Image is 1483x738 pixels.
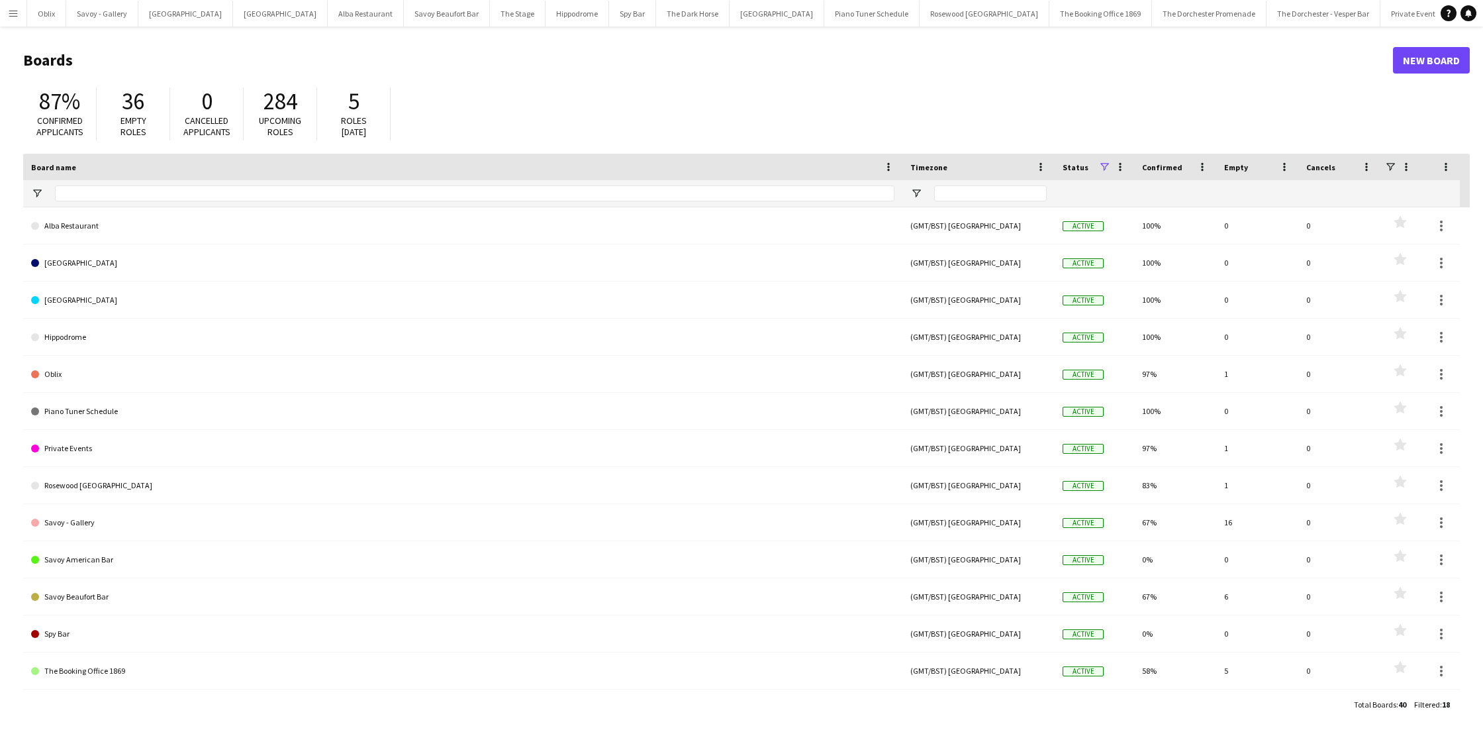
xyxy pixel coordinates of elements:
[31,690,894,727] a: The Dark Horse
[1063,295,1104,305] span: Active
[902,356,1055,392] div: (GMT/BST) [GEOGRAPHIC_DATA]
[902,467,1055,503] div: (GMT/BST) [GEOGRAPHIC_DATA]
[31,207,894,244] a: Alba Restaurant
[1063,221,1104,231] span: Active
[902,615,1055,652] div: (GMT/BST) [GEOGRAPHIC_DATA]
[1216,541,1298,578] div: 0
[1142,162,1182,172] span: Confirmed
[902,393,1055,429] div: (GMT/BST) [GEOGRAPHIC_DATA]
[31,615,894,653] a: Spy Bar
[1216,356,1298,392] div: 1
[1298,578,1380,615] div: 0
[730,1,824,26] button: [GEOGRAPHIC_DATA]
[1224,162,1248,172] span: Empty
[1298,244,1380,281] div: 0
[1063,407,1104,417] span: Active
[201,87,213,116] span: 0
[31,282,894,319] a: [GEOGRAPHIC_DATA]
[31,244,894,282] a: [GEOGRAPHIC_DATA]
[66,1,138,26] button: Savoy - Gallery
[39,87,80,116] span: 87%
[1216,430,1298,466] div: 1
[27,1,66,26] button: Oblix
[902,504,1055,541] div: (GMT/BST) [GEOGRAPHIC_DATA]
[1216,207,1298,244] div: 0
[1063,592,1104,602] span: Active
[1216,393,1298,429] div: 0
[1414,700,1440,710] span: Filtered
[31,356,894,393] a: Oblix
[1063,444,1104,454] span: Active
[1134,207,1216,244] div: 100%
[1063,481,1104,491] span: Active
[902,319,1055,355] div: (GMT/BST) [GEOGRAPHIC_DATA]
[1134,393,1216,429] div: 100%
[1134,690,1216,726] div: 0%
[1134,541,1216,578] div: 0%
[1134,467,1216,503] div: 83%
[1298,356,1380,392] div: 0
[1354,700,1396,710] span: Total Boards
[1298,282,1380,318] div: 0
[1298,615,1380,652] div: 0
[1152,1,1267,26] button: The Dorchester Promenade
[31,578,894,615] a: Savoy Beaufort Bar
[1063,518,1104,528] span: Active
[1063,629,1104,639] span: Active
[902,690,1055,726] div: (GMT/BST) [GEOGRAPHIC_DATA]
[31,430,894,467] a: Private Events
[1216,578,1298,615] div: 6
[1298,207,1380,244] div: 0
[546,1,609,26] button: Hippodrome
[1134,615,1216,652] div: 0%
[1216,690,1298,726] div: 0
[656,1,730,26] button: The Dark Horse
[902,244,1055,281] div: (GMT/BST) [GEOGRAPHIC_DATA]
[1134,653,1216,689] div: 58%
[36,115,83,138] span: Confirmed applicants
[910,187,922,199] button: Open Filter Menu
[1216,504,1298,541] div: 16
[1306,162,1335,172] span: Cancels
[920,1,1049,26] button: Rosewood [GEOGRAPHIC_DATA]
[902,653,1055,689] div: (GMT/BST) [GEOGRAPHIC_DATA]
[490,1,546,26] button: The Stage
[1063,555,1104,565] span: Active
[31,653,894,690] a: The Booking Office 1869
[902,282,1055,318] div: (GMT/BST) [GEOGRAPHIC_DATA]
[341,115,367,138] span: Roles [DATE]
[259,115,301,138] span: Upcoming roles
[1298,430,1380,466] div: 0
[1134,578,1216,615] div: 67%
[1298,541,1380,578] div: 0
[1134,244,1216,281] div: 100%
[1298,467,1380,503] div: 0
[1063,258,1104,268] span: Active
[348,87,359,116] span: 5
[1216,615,1298,652] div: 0
[1298,393,1380,429] div: 0
[1216,244,1298,281] div: 0
[1267,1,1380,26] button: The Dorchester - Vesper Bar
[1134,319,1216,355] div: 100%
[23,50,1393,70] h1: Boards
[1398,700,1406,710] span: 40
[263,87,297,116] span: 284
[1298,319,1380,355] div: 0
[138,1,233,26] button: [GEOGRAPHIC_DATA]
[910,162,947,172] span: Timezone
[1216,653,1298,689] div: 5
[1049,1,1152,26] button: The Booking Office 1869
[1134,282,1216,318] div: 100%
[31,393,894,430] a: Piano Tuner Schedule
[120,115,146,138] span: Empty roles
[1393,47,1470,74] a: New Board
[122,87,144,116] span: 36
[1380,1,1450,26] button: Private Events
[31,187,43,199] button: Open Filter Menu
[824,1,920,26] button: Piano Tuner Schedule
[1354,692,1406,717] div: :
[31,162,76,172] span: Board name
[31,319,894,356] a: Hippodrome
[1216,319,1298,355] div: 0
